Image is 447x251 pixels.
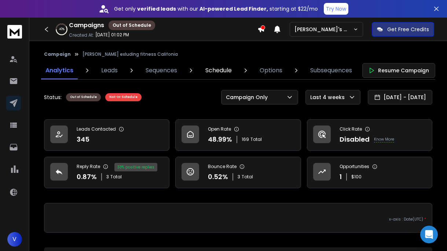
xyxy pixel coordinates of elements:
div: Not-In-Schedule [105,93,142,101]
p: Know More [374,137,394,142]
p: Disabled [340,134,370,145]
p: 0.52 % [208,172,228,182]
a: Opportunities1$100 [307,157,432,188]
p: [PERSON_NAME]'s Workspace [294,26,353,33]
a: Bounce Rate0.52%3Total [175,157,301,188]
a: Options [255,62,287,79]
a: Subsequences [306,62,356,79]
p: [DATE] 01:02 PM [95,32,129,38]
a: Open Rate48.99%169Total [175,119,301,151]
button: Get Free Credits [372,22,434,37]
p: Reply Rate [77,164,100,170]
button: Resume Campaign [362,63,435,78]
a: Sequences [141,62,182,79]
a: Analytics [41,62,78,79]
p: Status: [44,94,62,101]
span: 3 [106,174,109,180]
button: V [7,232,22,247]
div: 33 % positive replies [114,163,157,171]
a: Schedule [201,62,236,79]
span: Total [250,137,262,142]
p: Get Free Credits [387,26,429,33]
p: 40 % [59,27,65,32]
p: Created At: [69,32,94,38]
p: Bounce Rate [208,164,237,170]
span: Total [110,174,122,180]
p: Leads Contacted [77,126,116,132]
div: Out of Schedule [109,21,155,30]
p: Campaign Only [226,94,271,101]
strong: verified leads [137,5,176,12]
div: Open Intercom Messenger [420,226,438,243]
p: Sequences [146,66,177,75]
p: [PERSON_NAME] exluding fitness Califonia [83,51,178,57]
p: 0.87 % [77,172,97,182]
p: Options [260,66,282,75]
p: Opportunities [340,164,369,170]
button: Campaign [44,51,71,57]
p: x-axis : Date(UTC) [50,217,426,222]
p: Last 4 weeks [310,94,348,101]
span: Total [242,174,253,180]
strong: AI-powered Lead Finder, [199,5,268,12]
p: 345 [77,134,89,145]
p: Leads [101,66,118,75]
span: 3 [238,174,240,180]
p: 48.99 % [208,134,232,145]
span: 169 [242,137,249,142]
a: Click RateDisabledKnow More [307,119,432,151]
a: Leads [97,62,122,79]
p: Try Now [326,5,346,12]
p: Get only with our starting at $22/mo [114,5,318,12]
a: Leads Contacted345 [44,119,169,151]
h1: Campaigns [69,21,104,30]
p: Schedule [205,66,232,75]
div: Out of Schedule [66,93,101,101]
a: Reply Rate0.87%3Total33% positive replies [44,157,169,188]
p: Open Rate [208,126,231,132]
p: $ 100 [351,174,362,180]
button: Try Now [324,3,348,15]
img: logo [7,25,22,39]
p: Subsequences [310,66,352,75]
p: 1 [340,172,342,182]
button: [DATE] - [DATE] [368,90,432,105]
p: Analytics [45,66,73,75]
p: Click Rate [340,126,362,132]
